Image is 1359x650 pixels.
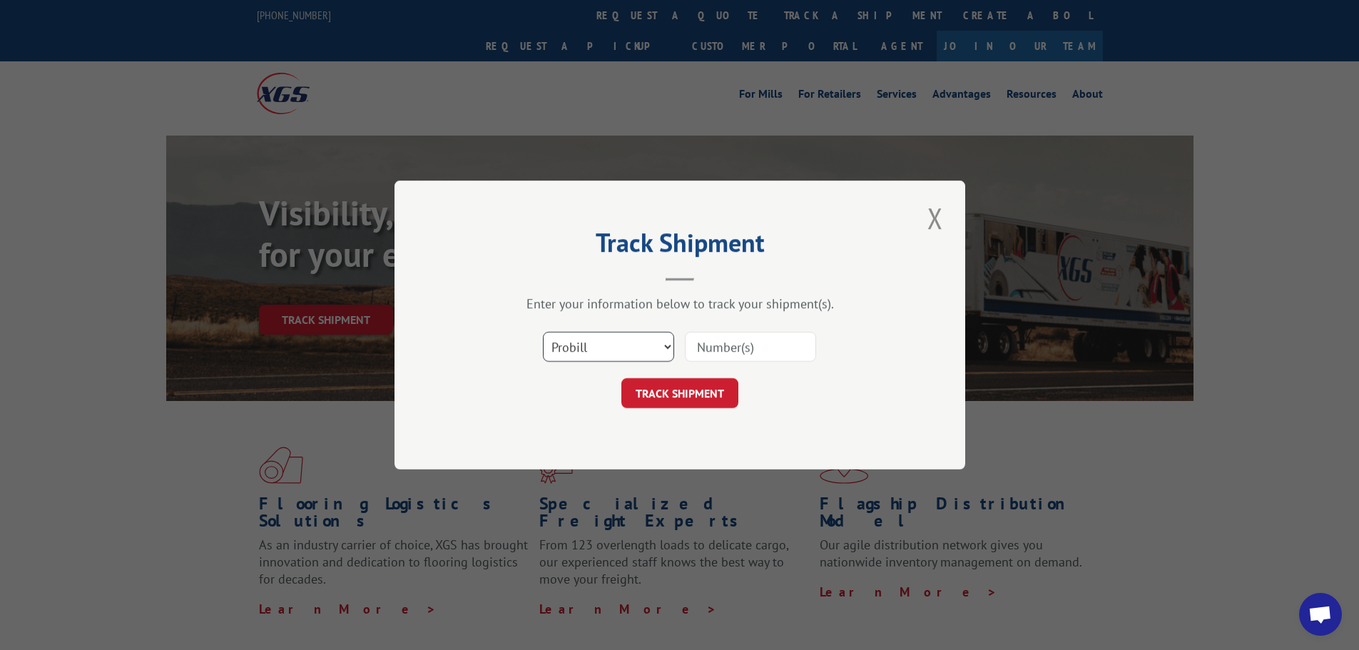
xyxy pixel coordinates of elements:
div: Enter your information below to track your shipment(s). [466,295,894,312]
button: Close modal [923,198,947,238]
h2: Track Shipment [466,233,894,260]
input: Number(s) [685,332,816,362]
a: Open chat [1299,593,1342,636]
button: TRACK SHIPMENT [621,378,738,408]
